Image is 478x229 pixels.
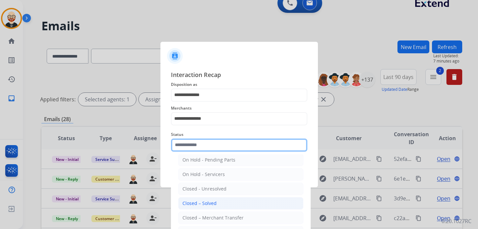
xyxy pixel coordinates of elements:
span: Disposition as [171,81,307,89]
div: On Hold - Servicers [182,171,225,178]
span: Interaction Recap [171,70,307,81]
div: Closed – Merchant Transfer [182,215,244,221]
span: Status [171,131,307,139]
span: Merchants [171,104,307,112]
p: 0.20.1027RC [442,217,471,225]
img: contactIcon [167,48,183,64]
div: On Hold - Pending Parts [182,157,235,163]
div: Closed – Solved [182,200,217,207]
div: Closed - Unresolved [182,186,227,192]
